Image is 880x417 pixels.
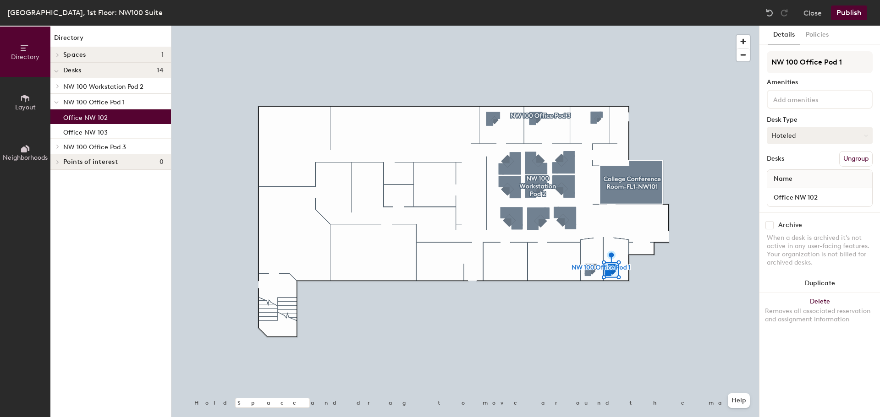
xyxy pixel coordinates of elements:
button: Details [768,26,800,44]
div: Desk Type [767,116,873,124]
button: Ungroup [839,151,873,167]
div: [GEOGRAPHIC_DATA], 1st Floor: NW100 Suite [7,7,163,18]
button: Close [803,5,822,20]
span: Spaces [63,51,86,59]
button: Help [728,393,750,408]
input: Add amenities [771,93,854,104]
span: NW 100 Office Pod 1 [63,98,125,106]
button: Duplicate [759,274,880,292]
img: Undo [765,8,774,17]
button: Policies [800,26,834,44]
div: Removes all associated reservation and assignment information [765,307,874,324]
button: Hoteled [767,127,873,144]
img: Redo [780,8,789,17]
h1: Directory [50,33,171,47]
span: NW 100 Office Pod 3 [63,143,126,151]
span: 14 [157,67,164,74]
span: NW 100 Workstation Pod 2 [63,83,143,91]
span: Neighborhoods [3,154,48,162]
button: DeleteRemoves all associated reservation and assignment information [759,292,880,333]
p: Office NW 103 [63,126,108,136]
span: Name [769,171,797,187]
span: Points of interest [63,158,118,166]
span: Layout [15,103,36,111]
span: 1 [161,51,164,59]
div: Amenities [767,79,873,86]
span: Desks [63,67,81,74]
span: 0 [159,158,164,166]
div: When a desk is archived it's not active in any user-facing features. Your organization is not bil... [767,234,873,267]
p: Office NW 102 [63,111,108,122]
button: Publish [831,5,867,20]
div: Desks [767,155,784,162]
input: Unnamed desk [769,191,870,204]
span: Directory [11,53,39,61]
div: Archive [778,222,802,229]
